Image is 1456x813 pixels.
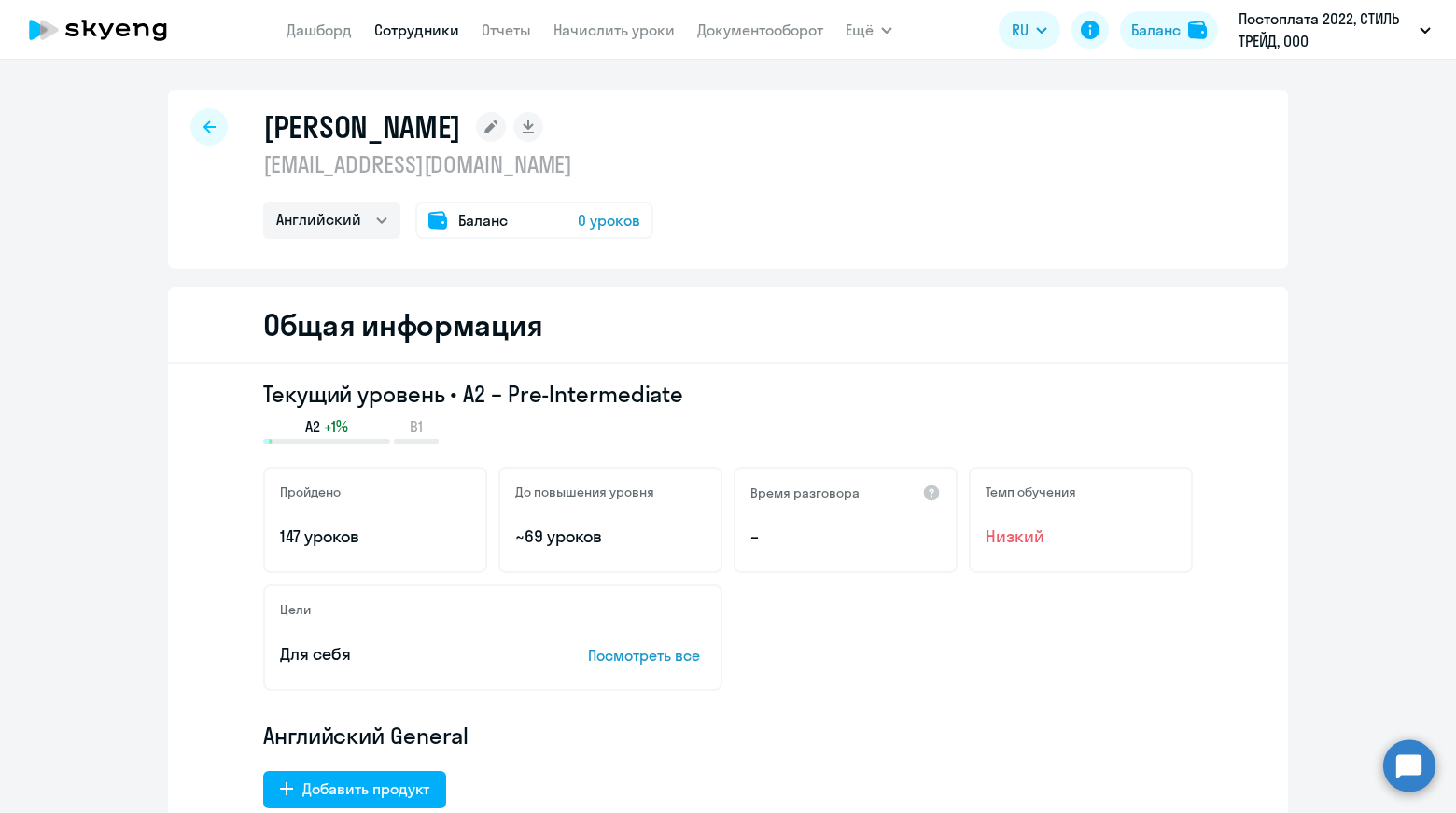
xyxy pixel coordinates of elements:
[750,525,941,549] p: –
[410,416,423,437] span: B1
[588,644,706,666] p: Посмотреть все
[1229,7,1440,52] button: Постоплата 2022, СТИЛЬ ТРЕЙД, ООО
[482,21,531,39] a: Отчеты
[515,484,654,500] h5: До повышения уровня
[515,525,706,549] p: ~69 уроков
[280,484,341,500] h5: Пройдено
[750,484,860,501] h5: Время разговора
[374,21,459,39] a: Сотрудники
[1131,19,1181,41] div: Баланс
[263,149,653,179] p: [EMAIL_ADDRESS][DOMAIN_NAME]
[263,771,446,808] button: Добавить продукт
[263,108,461,146] h1: [PERSON_NAME]
[1120,11,1218,49] button: Балансbalance
[287,21,352,39] a: Дашборд
[280,642,530,666] p: Для себя
[263,306,542,343] h2: Общая информация
[1012,19,1029,41] span: RU
[263,721,469,750] span: Английский General
[1188,21,1207,39] img: balance
[846,11,892,49] button: Ещё
[553,21,675,39] a: Начислить уроки
[280,525,470,549] p: 147 уроков
[280,601,311,618] h5: Цели
[846,19,874,41] span: Ещё
[263,379,1193,409] h3: Текущий уровень • A2 – Pre-Intermediate
[302,778,429,800] div: Добавить продукт
[324,416,348,437] span: +1%
[697,21,823,39] a: Документооборот
[1239,7,1412,52] p: Постоплата 2022, СТИЛЬ ТРЕЙД, ООО
[578,209,640,231] span: 0 уроков
[986,484,1076,500] h5: Темп обучения
[986,525,1176,549] span: Низкий
[458,209,508,231] span: Баланс
[305,416,320,437] span: A2
[999,11,1060,49] button: RU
